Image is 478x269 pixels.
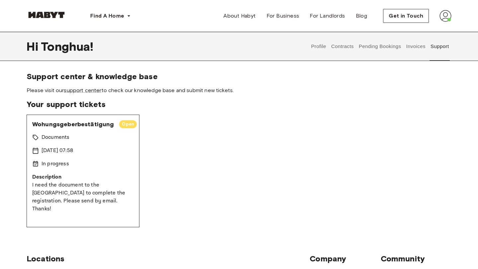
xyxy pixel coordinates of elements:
span: Blog [356,12,367,20]
img: Habyt [27,12,66,18]
p: [DATE] 07:58 [41,147,73,155]
p: I need the document to the [GEOGRAPHIC_DATA] to complete the registration. Please send by email. ... [32,181,134,213]
span: Your support tickets [27,99,451,109]
span: Find A Home [90,12,124,20]
a: support center [64,87,101,93]
span: Wohungsgeberbestätigung [32,120,114,128]
span: Locations [27,254,310,264]
p: Description [32,173,134,181]
img: avatar [439,10,451,22]
span: About Habyt [223,12,256,20]
span: Tonghua ! [41,39,93,53]
button: Profile [310,32,327,61]
span: Support center & knowledge base [27,72,451,81]
button: Contracts [330,32,355,61]
span: Get in Touch [389,12,423,20]
span: Open [119,121,137,128]
button: Pending Bookings [358,32,402,61]
p: Documents [41,134,69,141]
span: For Business [267,12,299,20]
button: Get in Touch [383,9,429,23]
button: Support [430,32,450,61]
div: user profile tabs [309,32,451,61]
p: In progress [41,160,69,168]
span: Hi [27,39,41,53]
button: Find A Home [85,9,136,23]
a: For Business [261,9,305,23]
span: For Landlords [310,12,345,20]
span: Please visit our to check our knowledge base and submit new tickets. [27,87,451,94]
a: Blog [351,9,373,23]
span: Community [381,254,451,264]
span: Company [310,254,380,264]
button: Invoices [405,32,426,61]
a: About Habyt [218,9,261,23]
a: For Landlords [304,9,350,23]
